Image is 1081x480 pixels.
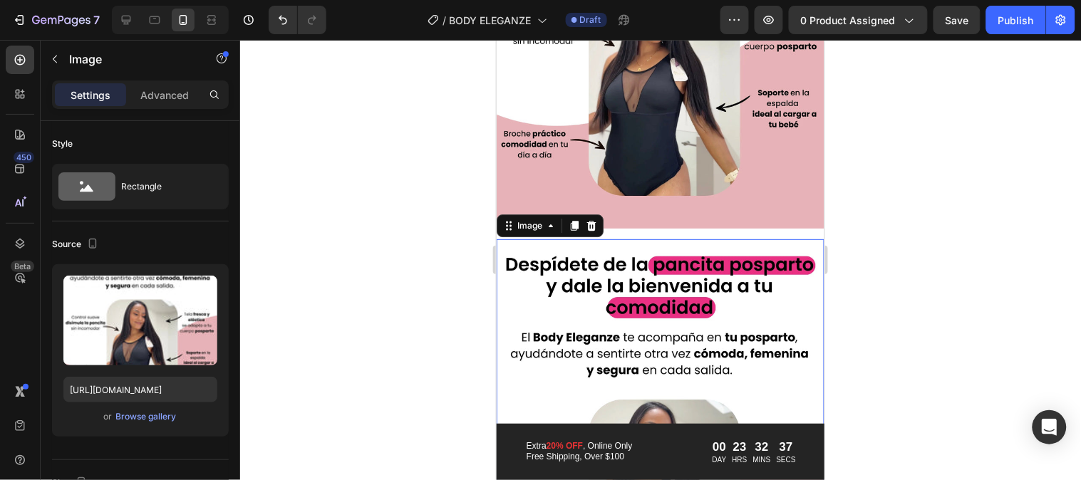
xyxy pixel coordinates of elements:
p: Advanced [140,88,189,103]
span: / [443,13,447,28]
input: https://example.com/image.jpg [63,377,217,402]
div: Publish [998,13,1034,28]
button: Publish [986,6,1046,34]
p: 7 [93,11,100,28]
div: 450 [14,152,34,163]
span: Save [946,14,969,26]
span: Draft [580,14,601,26]
button: Save [933,6,981,34]
button: Browse gallery [115,409,177,424]
p: Settings [71,88,110,103]
div: Beta [11,261,34,272]
div: Browse gallery [116,410,177,423]
img: preview-image [63,276,217,365]
div: Rectangle [121,170,208,203]
p: Image [69,51,190,68]
iframe: Design area [497,40,824,480]
div: Undo/Redo [269,6,326,34]
span: 0 product assigned [801,13,896,28]
button: 0 product assigned [789,6,928,34]
button: 7 [6,6,106,34]
span: or [104,408,113,425]
div: Open Intercom Messenger [1033,410,1067,444]
span: BODY ELEGANZE [450,13,532,28]
div: Style [52,137,73,150]
div: Source [52,235,101,254]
